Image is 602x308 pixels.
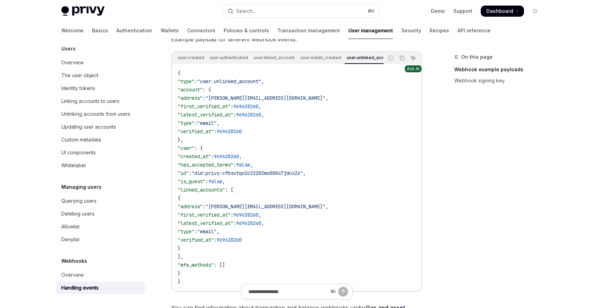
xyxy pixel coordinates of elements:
[454,64,546,75] a: Webhook example payloads
[233,162,236,168] span: :
[224,22,269,39] a: Policies & controls
[194,228,197,235] span: :
[178,178,206,185] span: "is_guest"
[258,103,261,110] span: ,
[197,78,261,84] span: "user.unlinked_account"
[61,71,98,80] div: The user object
[194,120,197,126] span: :
[208,178,222,185] span: false
[225,187,233,193] span: : [
[236,7,256,15] div: Search...
[233,212,258,218] span: 969628260
[61,197,97,205] div: Querying users
[178,120,194,126] span: "type"
[178,262,214,268] span: "mfa_methods"
[187,22,215,39] a: Connectors
[208,54,250,62] div: user.authenticated
[192,170,303,176] span: "did:privy:cfbsvtqo2c22202mo08847jdux2z"
[178,195,180,201] span: {
[176,54,206,62] div: user.created
[178,78,194,84] span: "type"
[530,6,541,17] button: Toggle dark mode
[431,8,445,15] a: Demo
[250,162,253,168] span: ,
[178,95,203,101] span: "address"
[401,22,421,39] a: Security
[178,220,233,226] span: "latest_verified_at"
[214,262,225,268] span: : []
[461,53,493,61] span: On this page
[178,237,214,243] span: "verified_at"
[222,178,225,185] span: ,
[206,178,208,185] span: :
[178,170,189,176] span: "id"
[194,145,203,151] span: : {
[178,103,231,110] span: "first_verified_at"
[231,103,233,110] span: :
[233,103,258,110] span: 969628260
[178,128,214,135] span: "verified_at"
[56,121,145,133] a: Updating user accounts
[61,235,79,244] div: Denylist
[345,54,395,62] div: user.unlinked_account
[457,22,491,39] a: API reference
[56,159,145,172] a: Whitelabel
[56,56,145,69] a: Overview
[61,257,87,265] h5: Webhooks
[178,253,183,260] span: ],
[252,54,297,62] div: user.linked_account
[236,162,250,168] span: false
[486,8,513,15] span: Dashboard
[386,54,395,63] button: Report incorrect code
[61,161,86,170] div: Whitelabel
[214,153,239,160] span: 969628260
[61,84,95,92] div: Identity tokens
[61,97,119,105] div: Linking accounts to users
[211,153,214,160] span: :
[61,284,99,292] div: Handling events
[203,95,206,101] span: :
[56,208,145,220] a: Deleting users
[348,22,393,39] a: User management
[197,228,217,235] span: "email"
[171,34,422,44] span: Example payload for different webhook events:
[303,170,306,176] span: ,
[178,203,203,210] span: "address"
[61,271,84,279] div: Overview
[178,270,180,276] span: }
[236,220,261,226] span: 969628260
[203,87,211,93] span: : {
[261,220,264,226] span: ,
[194,78,197,84] span: :
[56,282,145,294] a: Handling events
[409,54,418,63] button: Ask AI
[338,287,348,297] button: Send message
[61,148,96,157] div: UI components
[61,123,116,131] div: Updating user accounts
[92,22,108,39] a: Basics
[61,210,94,218] div: Deleting users
[61,58,84,67] div: Overview
[178,145,194,151] span: "user"
[116,22,152,39] a: Authentication
[61,22,84,39] a: Welcome
[325,95,328,101] span: ,
[61,183,101,191] h5: Managing users
[398,54,407,63] button: Copy the contents from the code block
[453,8,472,15] a: Support
[56,95,145,107] a: Linking accounts to users
[189,170,192,176] span: :
[231,212,233,218] span: :
[214,128,217,135] span: :
[178,87,203,93] span: "account"
[56,146,145,159] a: UI components
[236,112,261,118] span: 969628260
[217,228,219,235] span: ,
[261,112,264,118] span: ,
[178,112,233,118] span: "latest_verified_at"
[178,70,180,76] span: {
[233,220,236,226] span: :
[56,195,145,207] a: Querying users
[56,269,145,281] a: Overview
[405,65,422,72] div: Ask AI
